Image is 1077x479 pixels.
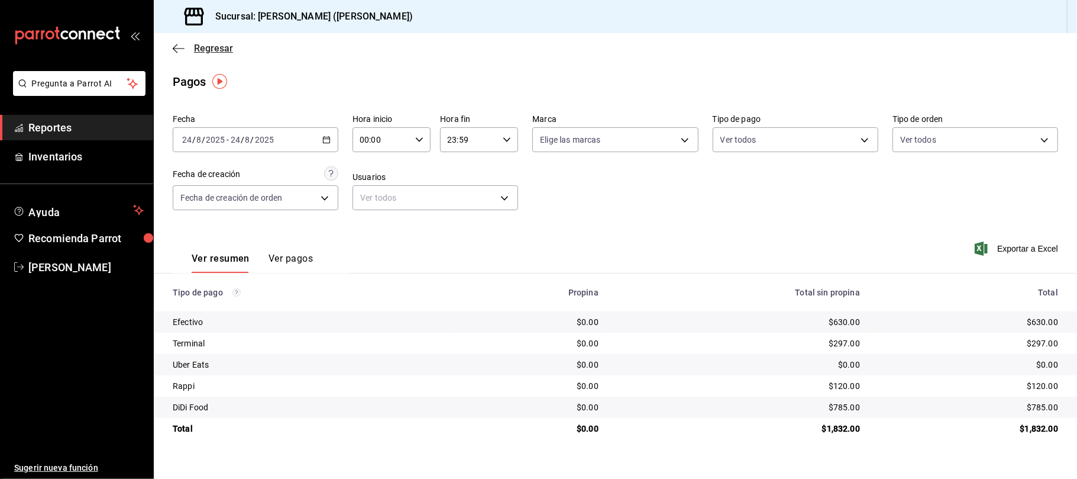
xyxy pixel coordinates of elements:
[180,192,282,204] span: Fecha de creación de orden
[617,337,860,349] div: $297.00
[241,135,244,144] span: /
[464,401,599,413] div: $0.00
[13,71,145,96] button: Pregunta a Parrot AI
[230,135,241,144] input: --
[173,73,206,91] div: Pagos
[617,380,860,392] div: $120.00
[227,135,229,144] span: -
[8,86,145,98] a: Pregunta a Parrot AI
[173,115,338,124] label: Fecha
[173,359,445,371] div: Uber Eats
[28,230,144,246] span: Recomienda Parrot
[182,135,192,144] input: --
[205,135,225,144] input: ----
[245,135,251,144] input: --
[464,316,599,328] div: $0.00
[720,134,756,146] span: Ver todos
[440,115,518,124] label: Hora fin
[173,288,445,297] div: Tipo de pago
[352,185,518,210] div: Ver todos
[464,288,599,297] div: Propina
[254,135,274,144] input: ----
[232,288,241,297] svg: Los pagos realizados con Pay y otras terminales son montos brutos.
[352,115,431,124] label: Hora inicio
[352,173,518,182] label: Usuarios
[879,316,1058,328] div: $630.00
[617,288,860,297] div: Total sin propina
[532,115,698,124] label: Marca
[28,259,144,275] span: [PERSON_NAME]
[879,423,1058,435] div: $1,832.00
[464,423,599,435] div: $0.00
[173,380,445,392] div: Rappi
[879,380,1058,392] div: $120.00
[173,43,233,54] button: Regresar
[879,337,1058,349] div: $297.00
[130,31,140,40] button: open_drawer_menu
[173,316,445,328] div: Efectivo
[269,253,313,273] button: Ver pagos
[202,135,205,144] span: /
[32,78,127,90] span: Pregunta a Parrot AI
[28,203,128,217] span: Ayuda
[206,9,413,24] h3: Sucursal: [PERSON_NAME] ([PERSON_NAME])
[173,337,445,349] div: Terminal
[617,401,860,413] div: $785.00
[28,149,144,165] span: Inventarios
[192,135,196,144] span: /
[251,135,254,144] span: /
[173,168,240,181] div: Fecha de creación
[192,253,313,273] div: navigation tabs
[173,423,445,435] div: Total
[464,359,599,371] div: $0.00
[194,43,233,54] span: Regresar
[540,134,600,146] span: Elige las marcas
[879,359,1058,371] div: $0.00
[617,423,860,435] div: $1,832.00
[464,380,599,392] div: $0.00
[28,120,144,136] span: Reportes
[464,337,599,349] div: $0.00
[879,401,1058,413] div: $785.00
[173,401,445,413] div: DiDi Food
[900,134,936,146] span: Ver todos
[617,316,860,328] div: $630.00
[879,288,1058,297] div: Total
[196,135,202,144] input: --
[617,359,860,371] div: $0.00
[212,74,227,89] img: Tooltip marker
[892,115,1058,124] label: Tipo de orden
[713,115,878,124] label: Tipo de pago
[192,253,250,273] button: Ver resumen
[14,462,144,474] span: Sugerir nueva función
[977,242,1058,256] button: Exportar a Excel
